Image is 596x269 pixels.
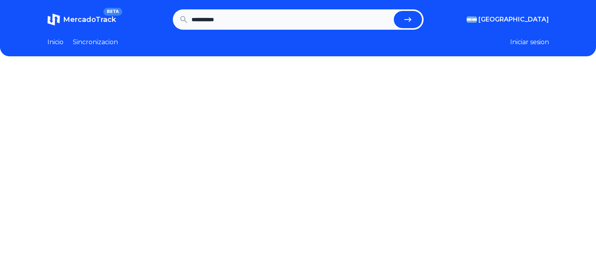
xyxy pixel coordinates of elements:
[478,15,549,24] span: [GEOGRAPHIC_DATA]
[103,8,122,16] span: BETA
[47,38,63,47] a: Inicio
[467,15,549,24] button: [GEOGRAPHIC_DATA]
[47,13,116,26] a: MercadoTrackBETA
[73,38,118,47] a: Sincronizacion
[467,16,477,23] img: Argentina
[63,15,116,24] span: MercadoTrack
[47,13,60,26] img: MercadoTrack
[510,38,549,47] button: Iniciar sesion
